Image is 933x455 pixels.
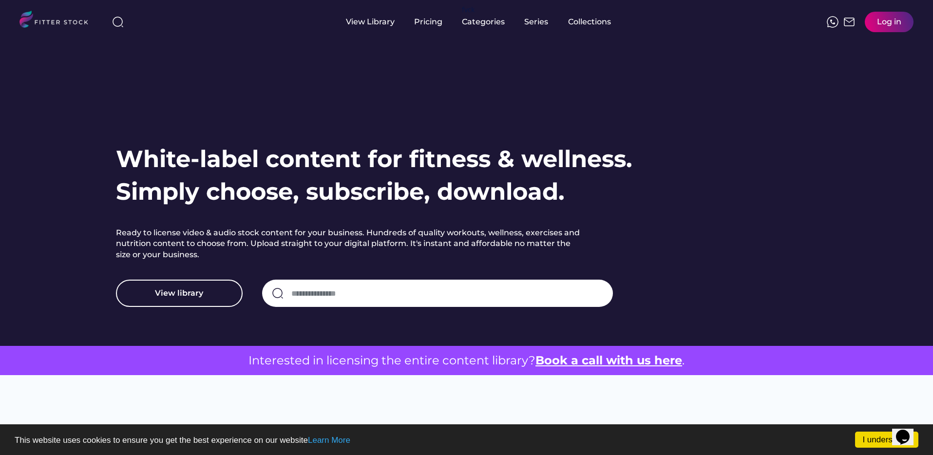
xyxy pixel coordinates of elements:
button: View library [116,280,243,307]
div: Categories [462,17,505,27]
img: meteor-icons_whatsapp%20%281%29.svg [827,16,838,28]
a: I understand! [855,432,918,448]
img: search-normal%203.svg [112,16,124,28]
p: This website uses cookies to ensure you get the best experience on our website [15,436,918,444]
div: Collections [568,17,611,27]
div: View Library [346,17,395,27]
div: Series [524,17,549,27]
img: search-normal.svg [272,287,284,299]
a: Book a call with us here [535,353,682,367]
iframe: chat widget [892,416,923,445]
div: fvck [462,5,475,15]
img: LOGO.svg [19,11,96,31]
h1: White-label content for fitness & wellness. Simply choose, subscribe, download. [116,143,632,208]
div: Log in [877,17,901,27]
img: Frame%2051.svg [843,16,855,28]
div: Pricing [414,17,442,27]
h2: Ready to license video & audio stock content for your business. Hundreds of quality workouts, wel... [116,227,584,260]
a: Learn More [308,436,350,445]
